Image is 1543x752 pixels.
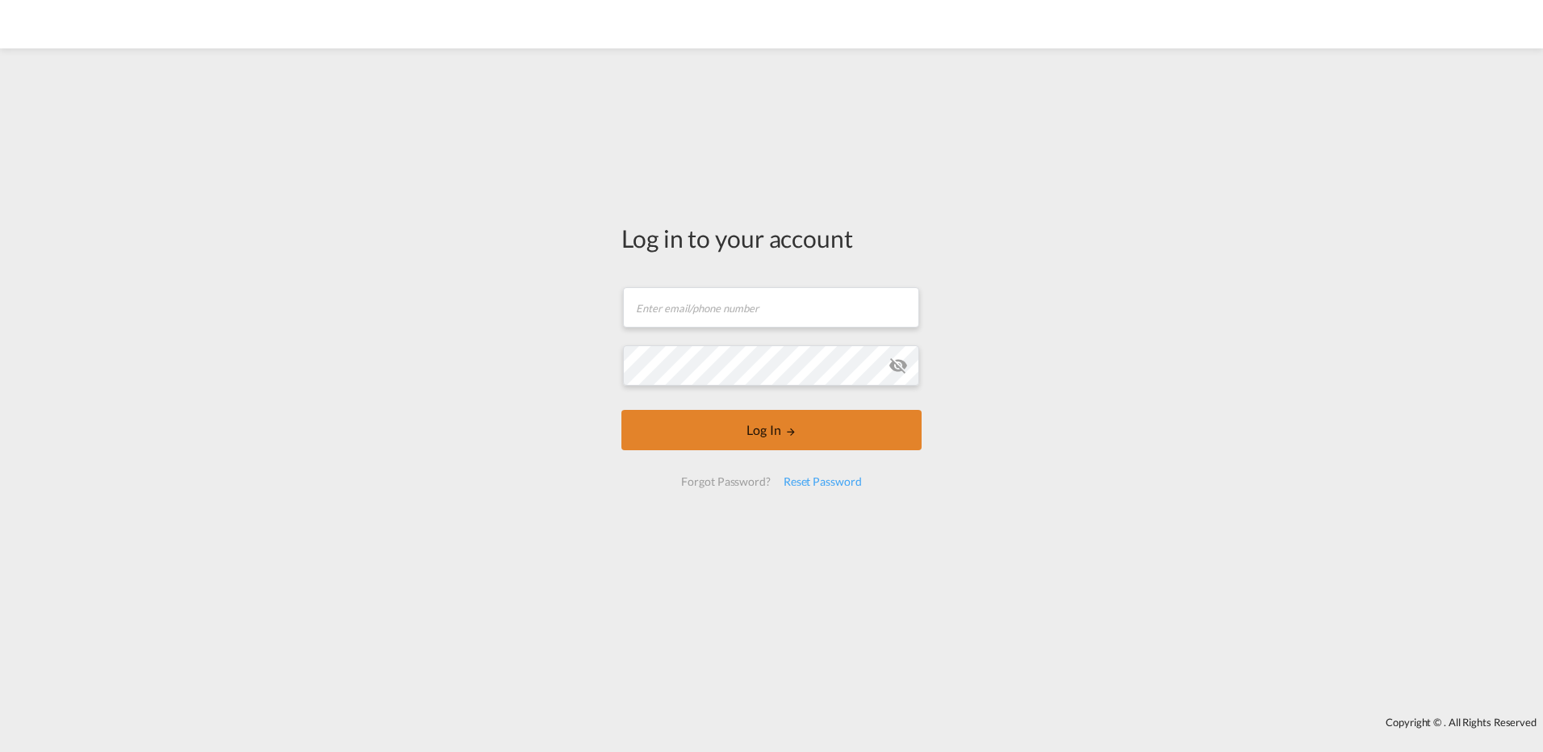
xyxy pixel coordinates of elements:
md-icon: icon-eye-off [889,356,908,375]
div: Reset Password [777,467,868,496]
div: Forgot Password? [675,467,776,496]
button: LOGIN [621,410,922,450]
div: Log in to your account [621,221,922,255]
input: Enter email/phone number [623,287,919,328]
